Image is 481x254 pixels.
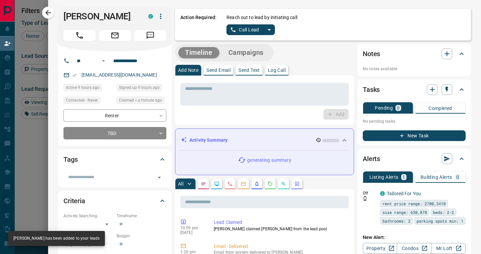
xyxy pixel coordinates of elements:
[178,181,183,186] p: All
[363,46,466,62] div: Notes
[66,84,100,91] span: Active 9 hours ago
[363,190,376,196] p: Off
[72,73,77,78] svg: Email Verified
[456,175,459,179] p: 0
[238,68,260,73] p: Send Text
[433,209,454,216] span: beds: 2-2
[63,154,77,165] h2: Tags
[13,233,100,244] div: [PERSON_NAME] has been added to your leads
[63,151,166,167] div: Tags
[66,97,98,104] span: Contacted - Never
[397,243,431,254] a: Condos
[417,218,463,224] span: parking spots min: 1
[247,157,291,164] p: generating summary
[363,196,367,201] svg: Push Notification Only
[363,48,380,59] h2: Notes
[363,116,466,126] p: No pending tasks
[403,175,405,179] p: 1
[214,219,346,226] p: Lead Claimed
[63,84,113,93] div: Mon Sep 15 2025
[100,57,108,65] button: Open
[117,233,166,239] p: Budget:
[363,234,466,241] p: New Alert:
[214,181,219,186] svg: Lead Browsing Activity
[429,106,452,111] p: Completed
[397,106,399,110] p: 0
[363,243,397,254] a: Property
[63,213,113,219] p: Actively Searching:
[363,151,466,167] div: Alerts
[148,14,153,19] div: condos.ca
[63,196,85,206] h2: Criteria
[375,106,393,110] p: Pending
[214,243,346,250] p: Email - Delivered
[226,24,264,35] button: Call Lead
[268,68,286,73] p: Log Call
[180,230,204,235] p: [DATE]
[117,97,166,106] div: Mon Sep 15 2025
[363,130,466,141] button: New Task
[119,97,162,104] span: Claimed < a minute ago
[387,191,421,196] a: Tailored For You
[63,127,166,139] div: TBD
[155,173,164,182] button: Open
[214,226,346,232] p: [PERSON_NAME] claimed [PERSON_NAME] from the lead pool
[178,47,219,58] button: Timeline
[241,181,246,186] svg: Emails
[294,181,300,186] svg: Agent Actions
[369,175,398,179] p: Listing Alerts
[382,209,427,216] span: size range: 630,878
[206,68,230,73] p: Send Email
[382,218,411,224] span: bathrooms: 2
[363,82,466,98] div: Tasks
[363,84,380,95] h2: Tasks
[180,226,204,230] p: 10:59 pm
[363,153,380,164] h2: Alerts
[281,181,286,186] svg: Opportunities
[63,30,96,41] span: Call
[63,11,138,22] h1: [PERSON_NAME]
[82,72,157,78] a: [EMAIL_ADDRESS][DOMAIN_NAME]
[268,181,273,186] svg: Requests
[226,14,297,21] p: Reach out to lead by initiating call
[431,243,466,254] a: Mr.Loft
[227,181,233,186] svg: Calls
[117,84,166,93] div: Mon Sep 15 2025
[201,181,206,186] svg: Notes
[134,30,166,41] span: Message
[380,191,385,196] div: condos.ca
[421,175,452,179] p: Building Alerts
[226,24,275,35] div: split button
[63,109,166,122] div: Renter
[180,14,216,35] p: Action Required:
[363,66,466,72] p: No notes available
[99,30,131,41] span: Email
[222,47,270,58] button: Campaigns
[117,213,166,219] p: Timeframe:
[63,193,166,209] div: Criteria
[254,181,260,186] svg: Listing Alerts
[119,84,160,91] span: Signed up 9 hours ago
[189,137,227,144] p: Activity Summary
[178,68,198,73] p: Add Note
[181,134,348,146] div: Activity Summary
[382,200,446,207] span: rent price range: 2700,3410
